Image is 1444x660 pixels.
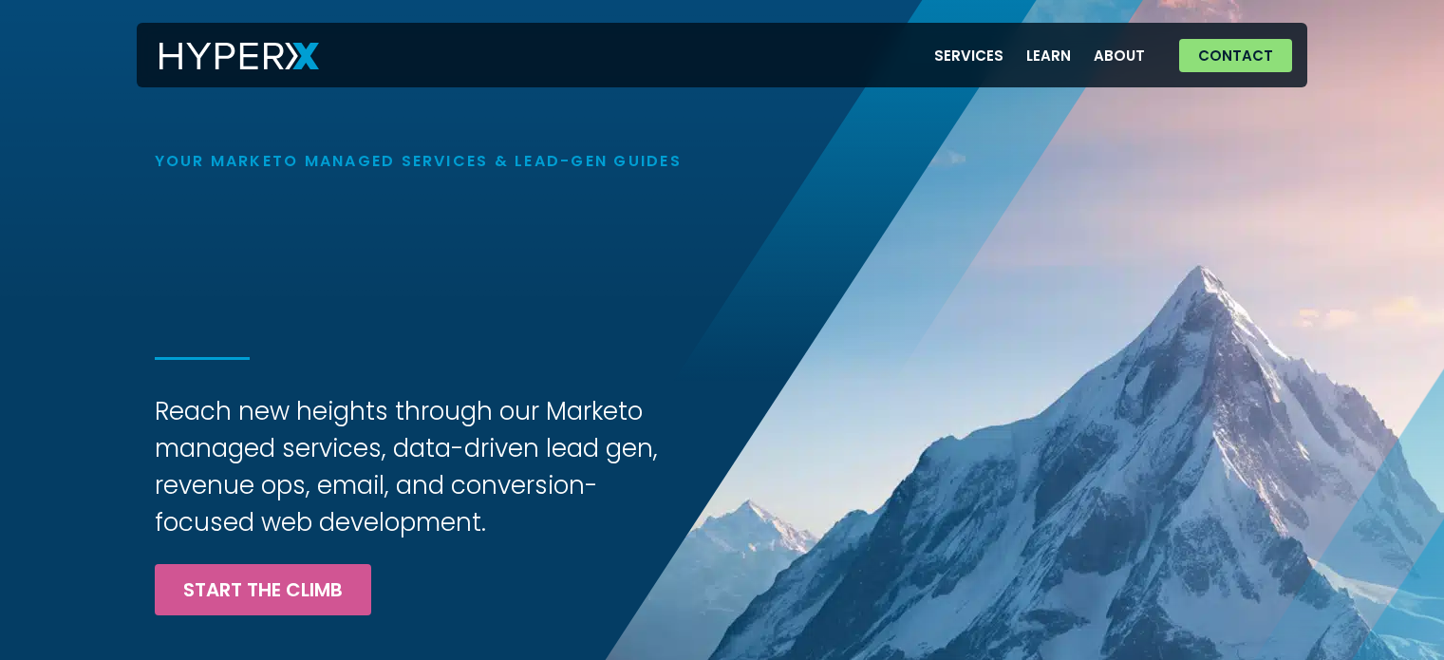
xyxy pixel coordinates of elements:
h1: Your Marketo Managed Services & Lead-Gen Guides [155,152,872,170]
img: HyperX Logo [159,43,319,70]
span: Start the Climb [183,580,343,599]
a: Services [923,36,1015,75]
nav: Menu [923,36,1156,75]
a: Contact [1179,39,1292,72]
a: Start the Climb [155,564,371,615]
a: Learn [1015,36,1082,75]
h3: Reach new heights through our Marketo managed services, data-driven lead gen, revenue ops, email,... [155,393,693,541]
a: About [1082,36,1156,75]
span: Contact [1198,48,1273,63]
